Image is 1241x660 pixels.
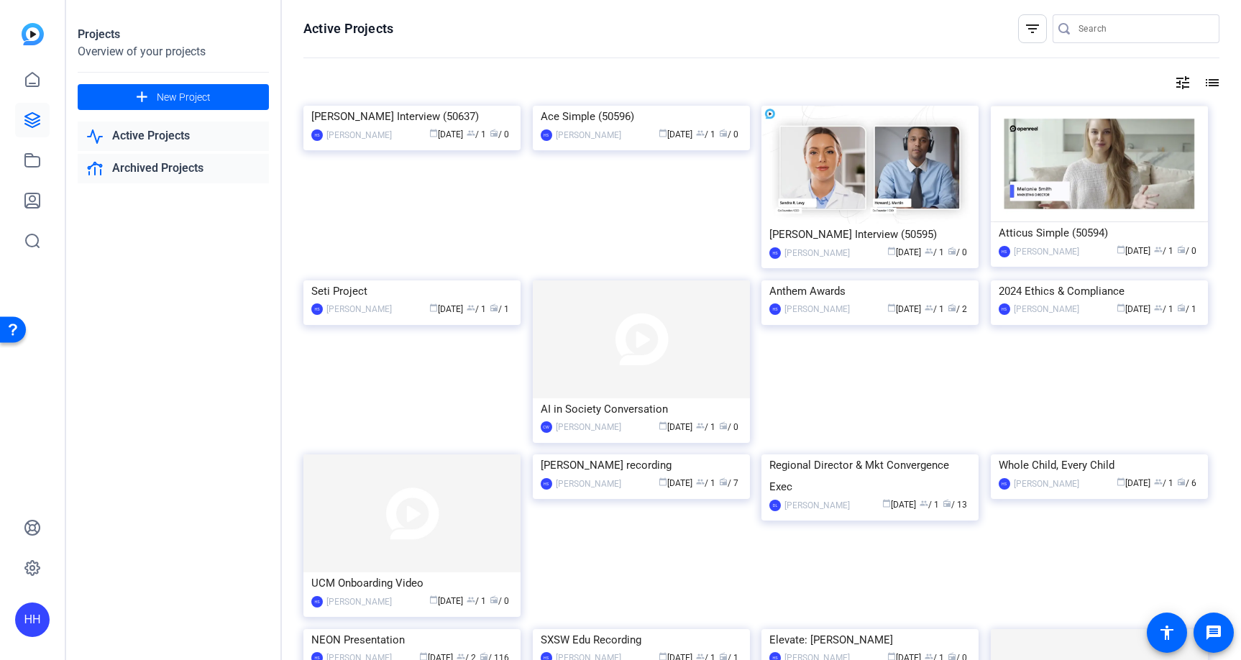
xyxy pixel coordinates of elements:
span: group [920,499,928,508]
div: Ace Simple (50596) [541,106,742,127]
span: / 1 [920,500,939,510]
span: New Project [157,90,211,105]
span: calendar_today [659,129,667,137]
mat-icon: filter_list [1024,20,1041,37]
span: / 0 [719,129,738,139]
span: / 1 [467,304,486,314]
span: radio [948,303,956,312]
span: radio [943,499,951,508]
div: HS [311,303,323,315]
mat-icon: accessibility [1158,624,1176,641]
div: HS [541,129,552,141]
mat-icon: add [133,88,151,106]
div: Elevate: [PERSON_NAME] [769,629,971,651]
span: calendar_today [1117,245,1125,254]
span: radio [1177,477,1186,486]
div: [PERSON_NAME] Interview (50595) [769,224,971,245]
h1: Active Projects [303,20,393,37]
span: radio [1177,303,1186,312]
div: HS [311,129,323,141]
a: Active Projects [78,122,269,151]
span: [DATE] [887,247,921,257]
span: / 1 [490,304,509,314]
span: / 6 [1177,478,1196,488]
span: / 0 [490,596,509,606]
span: calendar_today [1117,303,1125,312]
span: radio [1177,245,1186,254]
span: [DATE] [1117,246,1150,256]
span: [DATE] [659,129,692,139]
div: 2024 Ethics & Compliance [999,280,1200,302]
div: Seti Project [311,280,513,302]
mat-icon: message [1205,624,1222,641]
span: calendar_today [659,477,667,486]
div: [PERSON_NAME] [784,498,850,513]
div: HS [541,478,552,490]
span: / 1 [1177,304,1196,314]
span: group [696,477,705,486]
span: [DATE] [659,478,692,488]
mat-icon: tune [1174,74,1191,91]
div: HS [769,303,781,315]
span: radio [490,303,498,312]
span: group [1154,477,1163,486]
div: HH [15,602,50,637]
div: SXSW Edu Recording [541,629,742,651]
button: New Project [78,84,269,110]
span: calendar_today [1117,477,1125,486]
span: / 1 [925,304,944,314]
span: / 0 [719,422,738,432]
span: group [925,247,933,255]
div: [PERSON_NAME] [556,420,621,434]
div: HS [311,596,323,608]
div: [PERSON_NAME] [326,595,392,609]
span: / 1 [696,422,715,432]
span: / 1 [467,129,486,139]
span: group [467,595,475,604]
div: Regional Director & Mkt Convergence Exec [769,454,971,498]
span: radio [490,595,498,604]
div: [PERSON_NAME] [556,128,621,142]
mat-icon: list [1202,74,1219,91]
span: / 1 [925,247,944,257]
div: Overview of your projects [78,43,269,60]
div: [PERSON_NAME] [556,477,621,491]
span: radio [719,477,728,486]
span: group [467,129,475,137]
div: [PERSON_NAME] [1014,244,1079,259]
span: / 1 [1154,304,1173,314]
span: group [696,129,705,137]
span: / 1 [696,129,715,139]
div: Whole Child, Every Child [999,454,1200,476]
div: [PERSON_NAME] [784,302,850,316]
div: NEON Presentation [311,629,513,651]
a: Archived Projects [78,154,269,183]
span: / 0 [948,247,967,257]
span: [DATE] [882,500,916,510]
div: [PERSON_NAME] [326,302,392,316]
span: calendar_today [429,595,438,604]
span: calendar_today [429,303,438,312]
span: [DATE] [429,304,463,314]
img: blue-gradient.svg [22,23,44,45]
span: [DATE] [429,129,463,139]
span: calendar_today [659,421,667,430]
span: [DATE] [429,596,463,606]
span: [DATE] [887,304,921,314]
span: / 1 [467,596,486,606]
div: DL [769,500,781,511]
div: [PERSON_NAME] recording [541,454,742,476]
span: / 0 [1177,246,1196,256]
span: / 13 [943,500,967,510]
div: [PERSON_NAME] [1014,302,1079,316]
span: / 7 [719,478,738,488]
span: [DATE] [1117,478,1150,488]
span: group [696,421,705,430]
div: [PERSON_NAME] Interview (50637) [311,106,513,127]
span: group [467,303,475,312]
span: radio [719,421,728,430]
span: radio [490,129,498,137]
div: AI in Society Conversation [541,398,742,420]
div: HS [999,303,1010,315]
span: calendar_today [429,129,438,137]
